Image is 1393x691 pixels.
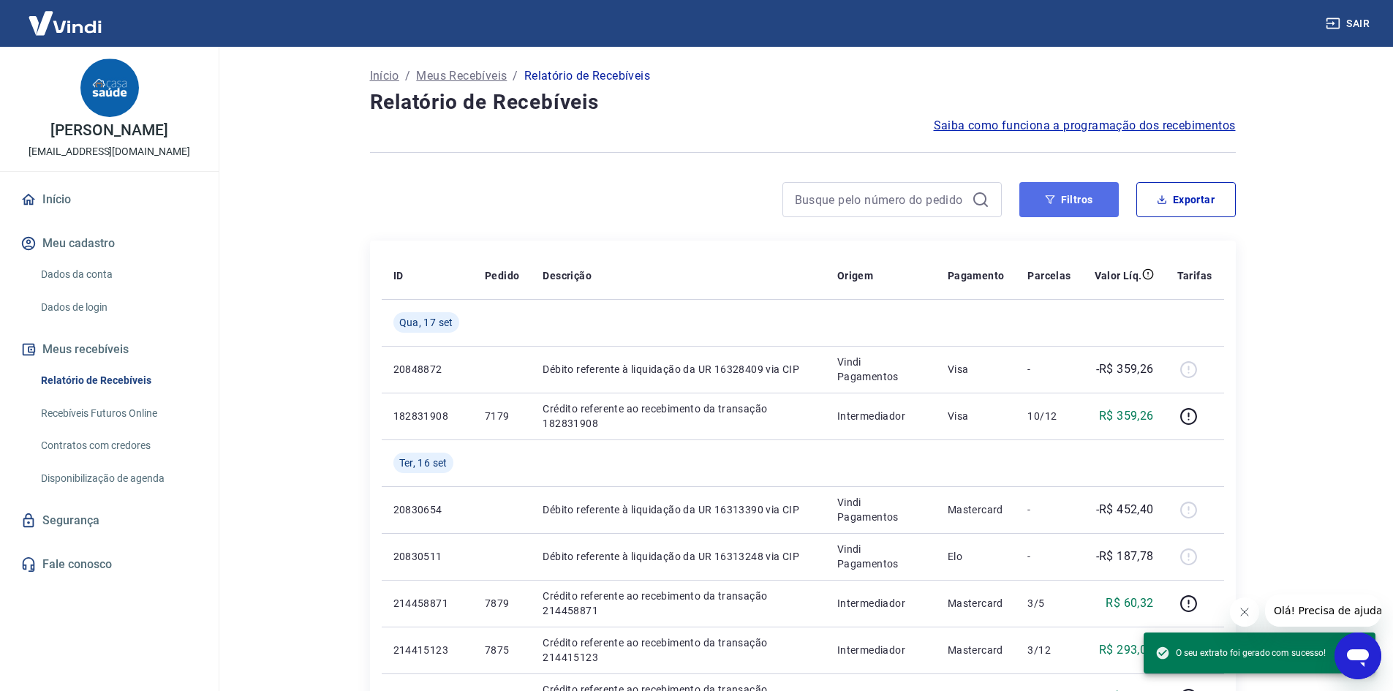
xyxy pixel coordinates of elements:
[948,268,1005,283] p: Pagamento
[1027,502,1071,517] p: -
[393,409,461,423] p: 182831908
[948,643,1005,657] p: Mastercard
[543,502,814,517] p: Débito referente à liquidação da UR 16313390 via CIP
[1027,409,1071,423] p: 10/12
[1265,594,1381,627] iframe: Mensagem da empresa
[405,67,410,85] p: /
[370,88,1236,117] h4: Relatório de Recebíveis
[1019,182,1119,217] button: Filtros
[18,333,201,366] button: Meus recebíveis
[948,596,1005,611] p: Mastercard
[1136,182,1236,217] button: Exportar
[80,58,139,117] img: 76bee8aa-0cdf-4994-adef-68cb94c950f4.jpeg
[393,549,461,564] p: 20830511
[35,260,201,290] a: Dados da conta
[1335,633,1381,679] iframe: Botão para abrir a janela de mensagens
[1099,641,1154,659] p: R$ 293,04
[524,67,650,85] p: Relatório de Recebíveis
[795,189,966,211] input: Busque pelo número do pedido
[1027,643,1071,657] p: 3/12
[948,549,1005,564] p: Elo
[948,502,1005,517] p: Mastercard
[837,643,924,657] p: Intermediador
[35,464,201,494] a: Disponibilização de agenda
[416,67,507,85] a: Meus Recebíveis
[1230,597,1259,627] iframe: Fechar mensagem
[948,362,1005,377] p: Visa
[543,549,814,564] p: Débito referente à liquidação da UR 16313248 via CIP
[1096,501,1154,518] p: -R$ 452,40
[1027,596,1071,611] p: 3/5
[837,355,924,384] p: Vindi Pagamentos
[485,268,519,283] p: Pedido
[513,67,518,85] p: /
[837,596,924,611] p: Intermediador
[837,495,924,524] p: Vindi Pagamentos
[370,67,399,85] a: Início
[934,117,1236,135] a: Saiba como funciona a programação dos recebimentos
[399,315,453,330] span: Qua, 17 set
[1323,10,1375,37] button: Sair
[9,10,123,22] span: Olá! Precisa de ajuda?
[543,401,814,431] p: Crédito referente ao recebimento da transação 182831908
[35,366,201,396] a: Relatório de Recebíveis
[1106,594,1153,612] p: R$ 60,32
[18,505,201,537] a: Segurança
[393,268,404,283] p: ID
[543,589,814,618] p: Crédito referente ao recebimento da transação 214458871
[18,548,201,581] a: Fale conosco
[35,431,201,461] a: Contratos com credores
[1027,549,1071,564] p: -
[485,596,519,611] p: 7879
[1099,407,1154,425] p: R$ 359,26
[1027,362,1071,377] p: -
[1096,548,1154,565] p: -R$ 187,78
[948,409,1005,423] p: Visa
[393,596,461,611] p: 214458871
[543,635,814,665] p: Crédito referente ao recebimento da transação 214415123
[1095,268,1142,283] p: Valor Líq.
[35,399,201,428] a: Recebíveis Futuros Online
[543,268,592,283] p: Descrição
[18,184,201,216] a: Início
[399,456,448,470] span: Ter, 16 set
[1096,360,1154,378] p: -R$ 359,26
[18,1,113,45] img: Vindi
[393,502,461,517] p: 20830654
[29,144,190,159] p: [EMAIL_ADDRESS][DOMAIN_NAME]
[485,409,519,423] p: 7179
[1155,646,1326,660] span: O seu extrato foi gerado com sucesso!
[485,643,519,657] p: 7875
[35,292,201,322] a: Dados de login
[837,268,873,283] p: Origem
[1177,268,1212,283] p: Tarifas
[1027,268,1071,283] p: Parcelas
[50,123,167,138] p: [PERSON_NAME]
[837,409,924,423] p: Intermediador
[543,362,814,377] p: Débito referente à liquidação da UR 16328409 via CIP
[18,227,201,260] button: Meu cadastro
[837,542,924,571] p: Vindi Pagamentos
[393,643,461,657] p: 214415123
[393,362,461,377] p: 20848872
